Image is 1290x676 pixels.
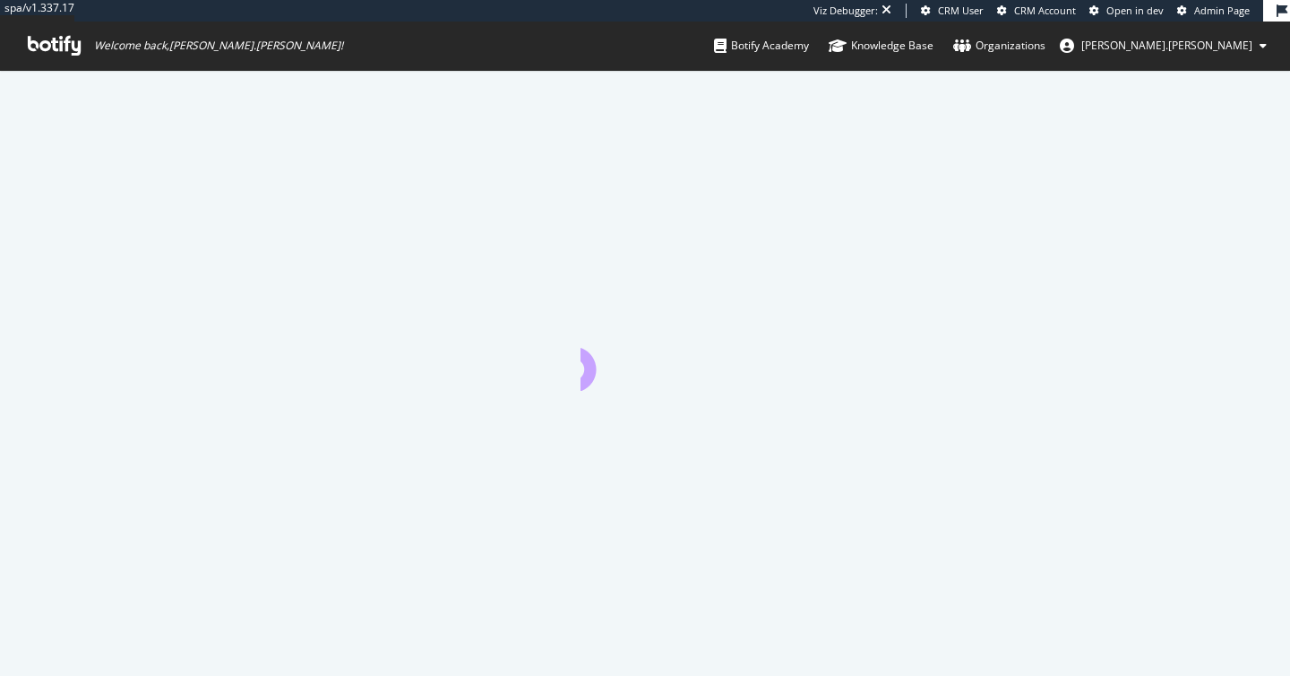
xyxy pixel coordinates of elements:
div: Organizations [953,37,1045,55]
div: Viz Debugger: [813,4,878,18]
span: Admin Page [1194,4,1250,17]
a: Admin Page [1177,4,1250,18]
button: [PERSON_NAME].[PERSON_NAME] [1045,31,1281,60]
span: tyler.cohen [1081,38,1252,53]
a: CRM Account [997,4,1076,18]
a: Botify Academy [714,22,809,70]
a: CRM User [921,4,984,18]
div: animation [580,326,709,391]
span: Open in dev [1106,4,1164,17]
div: Botify Academy [714,37,809,55]
span: CRM Account [1014,4,1076,17]
span: Welcome back, [PERSON_NAME].[PERSON_NAME] ! [94,39,343,53]
div: Knowledge Base [829,37,933,55]
a: Open in dev [1089,4,1164,18]
a: Organizations [953,22,1045,70]
a: Knowledge Base [829,22,933,70]
span: CRM User [938,4,984,17]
